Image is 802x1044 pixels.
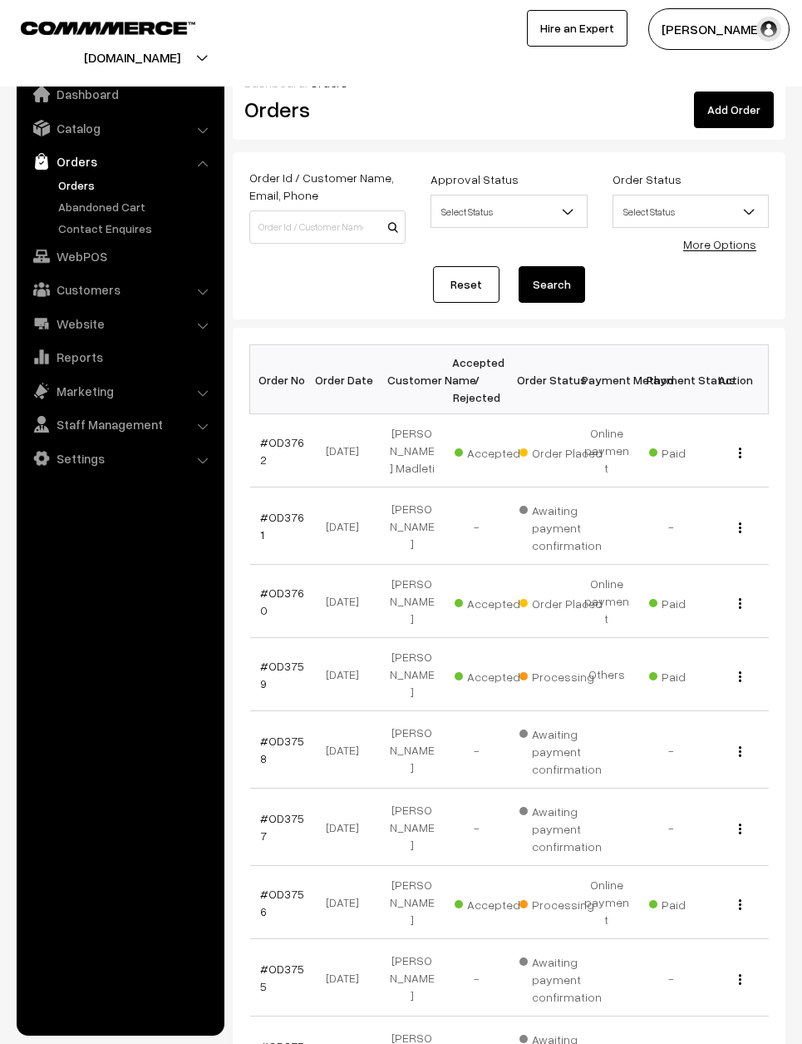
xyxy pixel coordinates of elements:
img: Menu [739,448,741,458]
a: Reports [21,342,219,372]
td: - [639,711,704,789]
td: - [639,487,704,565]
a: Customers [21,275,219,304]
span: Select Status [431,197,586,226]
a: Abandoned Cart [54,198,219,215]
th: Order Status [509,345,574,414]
img: Menu [739,899,741,910]
span: Paid [649,440,732,462]
a: #OD3760 [260,586,304,617]
td: [DATE] [315,638,380,711]
td: [DATE] [315,866,380,939]
a: Add Order [694,92,774,128]
span: Accepted [455,664,538,685]
th: Order No [250,345,315,414]
th: Payment Method [574,345,639,414]
td: - [445,711,509,789]
td: Online payment [574,866,639,939]
a: #OD3756 [260,887,304,918]
span: Order Placed [519,440,603,462]
a: #OD3761 [260,510,304,542]
img: Menu [739,824,741,834]
a: Staff Management [21,409,219,439]
td: [PERSON_NAME] [380,487,445,565]
a: #OD3759 [260,659,304,690]
label: Order Id / Customer Name, Email, Phone [249,169,406,204]
a: #OD3755 [260,962,304,993]
span: Paid [649,664,732,685]
th: Customer Name [380,345,445,414]
a: #OD3757 [260,811,304,843]
a: Marketing [21,376,219,406]
button: Search [519,266,585,303]
span: Select Status [613,197,768,226]
a: More Options [683,237,756,251]
h2: Orders [244,96,404,122]
td: [DATE] [315,487,380,565]
td: [DATE] [315,939,380,1017]
label: Order Status [613,171,681,188]
a: Orders [21,146,219,176]
td: [DATE] [315,414,380,487]
a: Dashboard [21,79,219,109]
th: Payment Status [639,345,704,414]
th: Action [704,345,769,414]
td: [DATE] [315,711,380,789]
span: Paid [649,591,732,612]
a: #OD3758 [260,734,304,765]
td: Others [574,638,639,711]
td: - [445,789,509,866]
a: Website [21,309,219,339]
td: - [445,939,509,1017]
a: Settings [21,443,219,473]
input: Order Id / Customer Name / Customer Email / Customer Phone [249,210,406,244]
a: WebPOS [21,241,219,271]
img: Menu [739,598,741,609]
img: Menu [739,522,741,533]
span: Processing [519,892,603,913]
td: [PERSON_NAME] [380,939,445,1017]
td: Online payment [574,565,639,638]
a: Reset [433,266,499,303]
td: [PERSON_NAME] [380,638,445,711]
td: - [639,939,704,1017]
img: Menu [739,671,741,682]
td: [DATE] [315,565,380,638]
button: [DOMAIN_NAME] [26,37,239,78]
a: Contact Enquires [54,220,219,237]
span: Order Placed [519,591,603,612]
td: [PERSON_NAME] [380,866,445,939]
span: Processing [519,664,603,685]
td: Online payment [574,414,639,487]
td: [PERSON_NAME] [380,711,445,789]
a: Hire an Expert [527,10,627,47]
span: Accepted [455,892,538,913]
img: user [756,17,781,42]
a: #OD3762 [260,435,304,467]
span: Select Status [613,195,769,228]
span: Select Status [431,195,587,228]
img: COMMMERCE [21,22,195,34]
td: - [639,789,704,866]
th: Order Date [315,345,380,414]
th: Accepted / Rejected [445,345,509,414]
span: Accepted [455,440,538,462]
td: [PERSON_NAME] [380,789,445,866]
td: - [445,487,509,565]
a: COMMMERCE [21,17,166,37]
img: Menu [739,746,741,757]
td: [PERSON_NAME] Madleti [380,414,445,487]
td: [DATE] [315,789,380,866]
a: Catalog [21,113,219,143]
span: Awaiting payment confirmation [519,497,603,554]
a: Orders [54,176,219,194]
button: [PERSON_NAME] [648,8,790,50]
td: [PERSON_NAME] [380,565,445,638]
span: Awaiting payment confirmation [519,799,603,855]
img: Menu [739,974,741,985]
span: Awaiting payment confirmation [519,949,603,1006]
label: Approval Status [431,171,519,188]
span: Accepted [455,591,538,612]
span: Awaiting payment confirmation [519,721,603,778]
span: Paid [649,892,732,913]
